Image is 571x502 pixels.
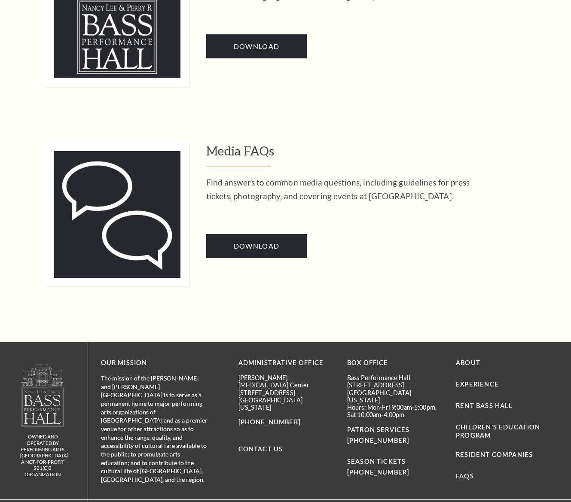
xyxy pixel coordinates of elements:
a: FAQs [456,472,474,480]
img: logo-footer.png [21,364,64,427]
img: qplusa-nos-335x335b.jpg [45,143,189,286]
a: Resident Companies [456,451,533,458]
p: BOX OFFICE [347,358,443,368]
a: Download [206,234,307,258]
p: Administrative Office [238,358,334,368]
p: OUR MISSION [101,358,208,368]
p: [GEOGRAPHIC_DATA][US_STATE] [238,396,334,411]
p: The mission of the [PERSON_NAME] and [PERSON_NAME][GEOGRAPHIC_DATA] is to serve as a permanent ho... [101,374,208,484]
p: [GEOGRAPHIC_DATA][US_STATE] [347,389,443,404]
p: Bass Performance Hall [347,374,443,381]
span: Download [234,242,279,250]
p: [PERSON_NAME][MEDICAL_DATA] Center [238,374,334,389]
p: SEASON TICKETS [PHONE_NUMBER] [347,446,443,478]
p: [STREET_ADDRESS] [238,389,334,396]
p: owned and operated by Performing Arts [GEOGRAPHIC_DATA], A NOT-FOR-PROFIT 501(C)3 ORGANIZATION [20,434,65,478]
a: Children's Education Program [456,423,540,439]
a: Experience [456,380,499,388]
a: Download [206,34,307,58]
h3: Media FAQs [206,143,552,167]
a: Contact Us [238,445,283,453]
p: Hours: Mon-Fri 9:00am-5:00pm, Sat 10:00am-4:00pm [347,404,443,419]
span: Download [234,42,279,50]
a: Rent Bass Hall [456,402,513,409]
p: PATRON SERVICES [PHONE_NUMBER] [347,425,443,446]
a: About [456,359,480,366]
p: Find answers to common media questions, including guidelines for press tickets, photography, and ... [206,176,486,203]
p: [STREET_ADDRESS] [347,381,443,389]
p: [PHONE_NUMBER] [238,417,334,428]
